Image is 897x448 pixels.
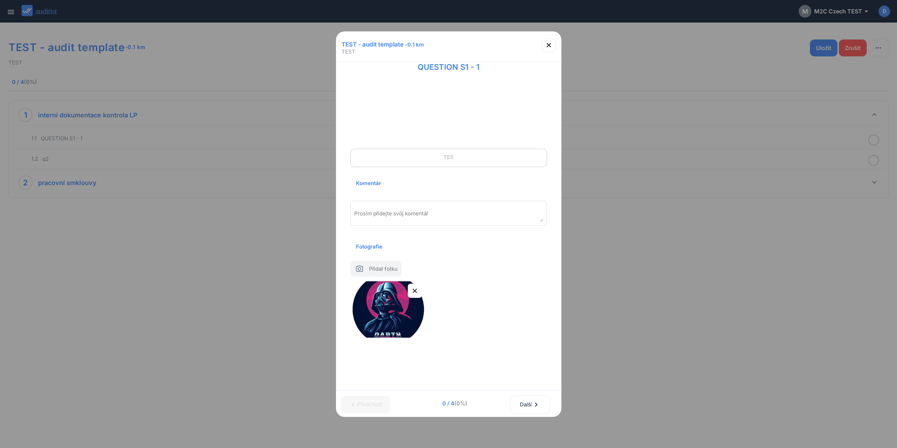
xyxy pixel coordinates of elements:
b: 0.1 km [407,41,424,48]
span: TEST [342,48,355,55]
div: QUESTION S1 - 1 [412,56,485,73]
span: TES [359,150,538,164]
i: chevron_right [532,400,540,409]
span: - [405,41,424,48]
span: (0%) [454,400,467,407]
h2: Komentář [350,172,387,195]
div: Další [520,397,541,412]
span: Přidat fotku [369,265,398,275]
button: Další [510,395,550,414]
h2: Fotografie [350,235,388,258]
span: 0 / 4 [401,400,509,407]
h1: TEST - audit template [339,38,426,51]
textarea: Prosím přidejte svůj komentář [354,210,543,222]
